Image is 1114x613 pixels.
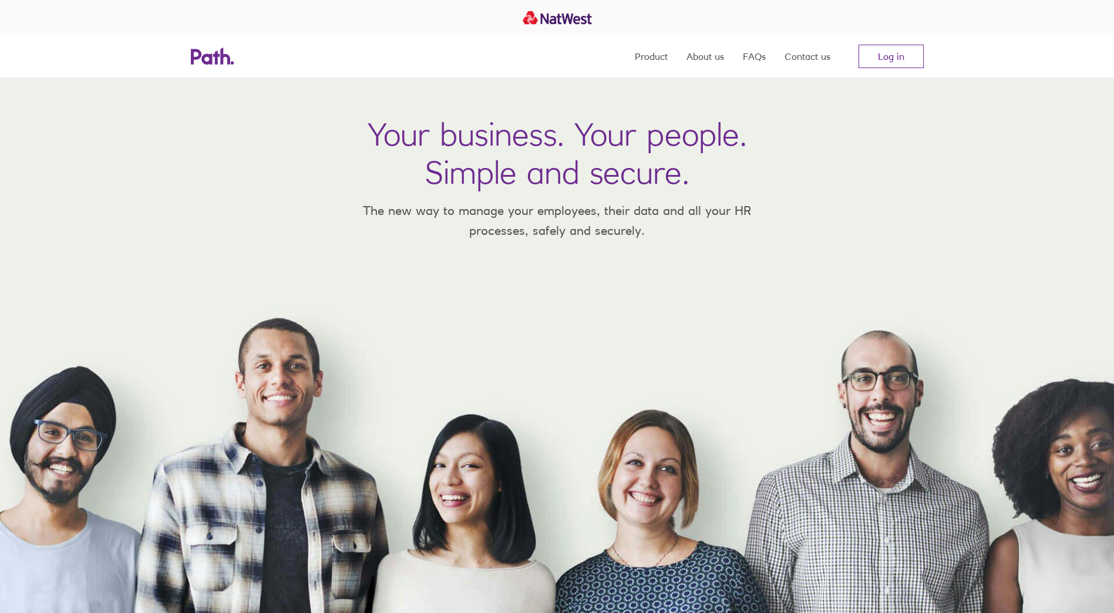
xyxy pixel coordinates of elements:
[368,115,747,191] h1: Your business. Your people. Simple and secure.
[635,35,668,78] a: Product
[686,35,724,78] a: About us
[346,201,769,240] p: The new way to manage your employees, their data and all your HR processes, safely and securely.
[859,45,924,68] a: Log in
[785,35,830,78] a: Contact us
[743,35,766,78] a: FAQs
